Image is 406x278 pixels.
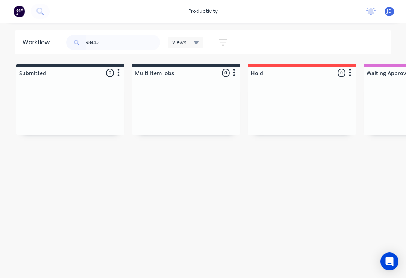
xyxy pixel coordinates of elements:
[14,6,25,17] img: Factory
[387,8,392,15] span: JD
[380,252,398,270] div: Open Intercom Messenger
[86,35,160,50] input: Search for orders...
[23,38,53,47] div: Workflow
[185,6,221,17] div: productivity
[172,38,186,46] span: Views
